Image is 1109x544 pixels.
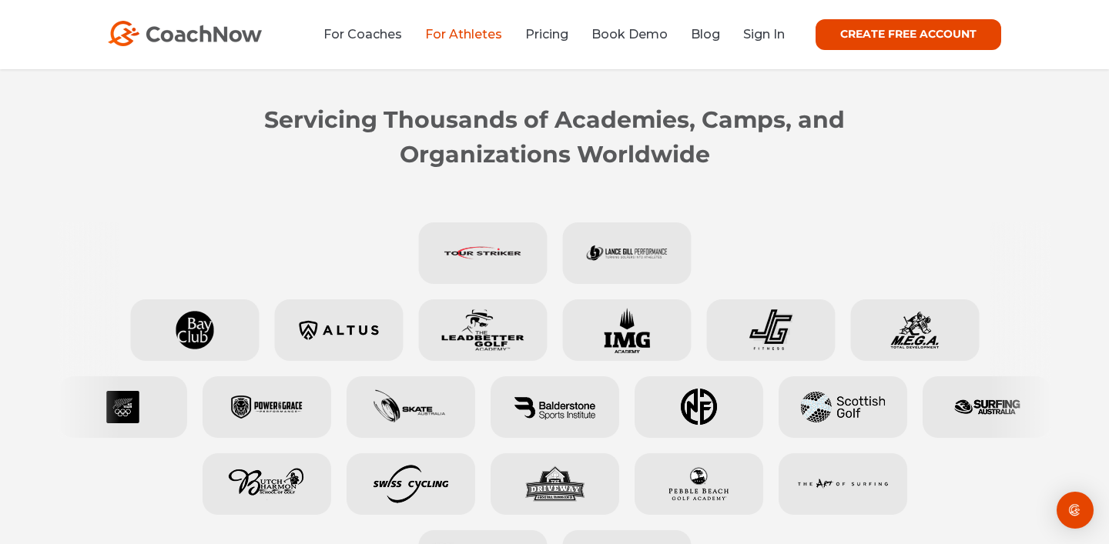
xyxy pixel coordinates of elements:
a: CREATE FREE ACCOUNT [816,19,1001,50]
a: Pricing [525,27,568,42]
strong: Servicing Thousands of Academies, Camps, and Organizations Worldwide [264,105,845,169]
a: Blog [691,27,720,42]
img: CoachNow Logo [108,21,262,46]
div: Open Intercom Messenger [1057,492,1094,529]
a: For Athletes [425,27,502,42]
a: For Coaches [323,27,402,42]
a: Book Demo [591,27,668,42]
a: Sign In [743,27,785,42]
